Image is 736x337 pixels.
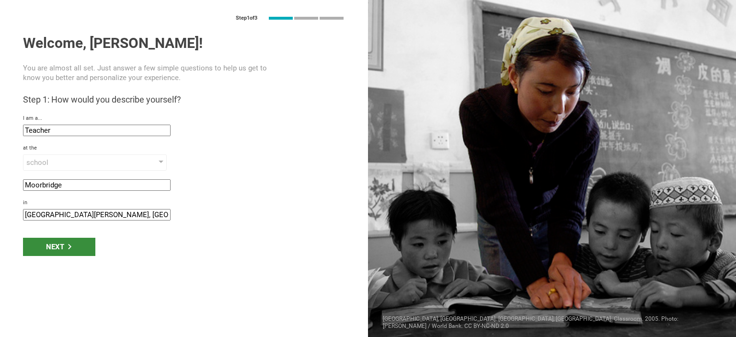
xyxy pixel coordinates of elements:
h3: Step 1: How would you describe yourself? [23,94,345,105]
div: I am a... [23,115,345,122]
div: Step 1 of 3 [236,15,257,22]
div: in [23,199,345,206]
div: Next [23,238,95,256]
h1: Welcome, [PERSON_NAME]! [23,35,345,52]
div: [GEOGRAPHIC_DATA], [GEOGRAPHIC_DATA]. [GEOGRAPHIC_DATA], [GEOGRAPHIC_DATA]. Classroom. 2005. Phot... [368,308,736,337]
div: school [26,158,136,167]
input: role that defines you [23,125,171,136]
input: name of institution [23,179,171,191]
input: location [23,209,171,221]
p: You are almost all set. Just answer a few simple questions to help us get to know you better and ... [23,63,281,82]
div: at the [23,145,345,151]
